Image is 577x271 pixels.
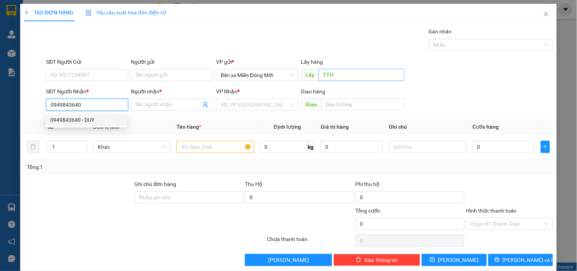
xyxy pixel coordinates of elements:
[245,254,332,266] button: [PERSON_NAME]
[50,116,122,124] div: 0949843640 - DUY
[386,120,469,134] th: Ghi chú
[301,69,319,81] span: Lấy
[503,256,556,264] span: [PERSON_NAME] và In
[429,28,452,35] label: Gán nhãn
[472,124,499,130] span: Cước hàng
[24,9,73,16] span: TẠO ĐƠN HÀNG
[494,257,500,263] span: printer
[268,256,309,264] span: [PERSON_NAME]
[301,88,326,95] span: Giao hàng
[536,4,557,25] button: Close
[307,141,315,153] span: kg
[321,141,383,153] input: 0
[46,87,128,96] div: SĐT Người Nhận
[216,88,237,95] span: VP Nhận
[422,254,486,266] button: save[PERSON_NAME]
[135,191,244,203] input: Ghi chú đơn hàng
[245,181,262,187] span: Thu Hộ
[356,208,381,214] span: Tổng cước
[24,10,29,15] span: plus
[356,180,465,191] div: Phí thu hộ
[221,69,293,81] span: Bến xe Miền Đông Mới
[131,87,213,96] div: Người nhận
[466,208,517,214] label: Hình thức thanh toán
[86,9,166,16] span: Yêu cầu xuất hóa đơn điện tử
[389,141,466,153] input: Ghi Chú
[98,141,166,153] span: Khác
[176,124,201,130] span: Tên hàng
[176,141,254,153] input: VD: Bàn, Ghế
[488,254,553,266] button: printer[PERSON_NAME] và In
[46,58,128,66] div: SĐT Người Gửi
[27,141,39,153] button: delete
[301,59,323,65] span: Lấy hàng
[364,256,397,264] span: Xóa Thông tin
[356,257,361,263] span: delete
[541,141,550,153] button: plus
[202,102,208,108] span: user-add
[334,254,420,266] button: deleteXóa Thông tin
[543,11,549,17] span: close
[541,144,550,150] span: plus
[274,124,301,130] span: Định lượng
[135,181,176,187] label: Ghi chú đơn hàng
[27,163,223,171] div: Tổng: 1
[46,114,127,126] div: 0949843640 - DUY
[430,257,435,263] span: save
[321,124,349,130] span: Giá trị hàng
[266,235,354,248] div: Chưa thanh toán
[86,10,92,16] img: icon
[319,69,404,81] input: Dọc đường
[438,256,479,264] span: [PERSON_NAME]
[216,58,298,66] div: VP gửi
[321,98,404,110] input: Dọc đường
[131,58,213,66] div: Người gửi
[301,98,321,110] span: Giao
